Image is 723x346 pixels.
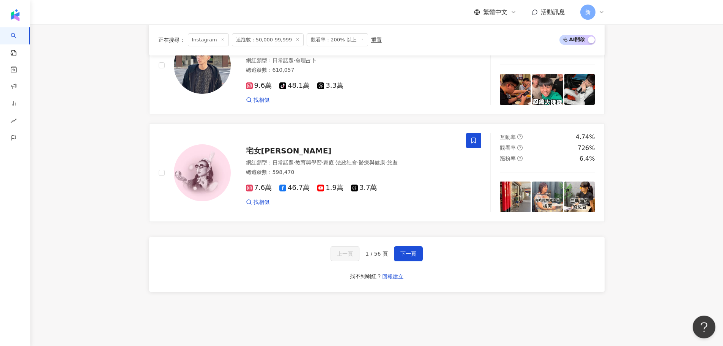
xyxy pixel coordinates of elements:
div: 726% [578,144,595,152]
img: logo icon [9,9,21,21]
span: 找相似 [254,96,269,104]
span: question-circle [517,156,523,161]
span: rise [11,113,17,130]
span: 46.7萬 [279,184,310,192]
img: post-image [500,182,531,212]
a: 找相似 [246,96,269,104]
span: 繁體中文 [483,8,507,16]
span: question-circle [517,134,523,139]
div: 總追蹤數 ： 598,470 [246,169,457,176]
span: 命理占卜 [295,57,317,63]
span: 48.1萬 [279,82,310,90]
span: 漲粉率 [500,155,516,161]
span: 互動率 [500,134,516,140]
span: Instagram [188,33,229,46]
button: 下一頁 [394,246,423,261]
span: 下一頁 [400,251,416,257]
img: post-image [500,74,531,105]
a: KOL Avatar宜蘭小哥哥錒[PERSON_NAME]mz_1002ymz_1002網紅類型：日常話題·命理占卜總追蹤數：610,0579.6萬48.1萬3.3萬找相似互動率question... [149,16,605,114]
span: 7.6萬 [246,184,272,192]
span: 9.6萬 [246,82,272,90]
div: 找不到網紅？ [350,273,382,280]
span: 找相似 [254,199,269,206]
span: 回報建立 [382,273,403,280]
span: 活動訊息 [541,8,565,16]
img: KOL Avatar [174,144,231,201]
span: · [357,160,359,166]
button: 回報建立 [382,270,404,283]
img: post-image [532,182,563,212]
div: 總追蹤數 ： 610,057 [246,66,457,74]
span: 新 [585,8,591,16]
span: 醫療與健康 [359,160,385,166]
span: 旅遊 [387,160,398,166]
span: 日常話題 [273,57,294,63]
span: 1 / 56 頁 [365,251,388,257]
img: KOL Avatar [174,37,231,94]
span: 觀看率 [500,145,516,151]
span: 3.3萬 [317,82,343,90]
span: · [294,160,295,166]
div: 4.74% [576,133,595,141]
div: 網紅類型 ： [246,159,457,167]
span: · [322,160,323,166]
span: 追蹤數：50,000-99,999 [232,33,304,46]
a: KOL Avatar宅女[PERSON_NAME]網紅類型：日常話題·教育與學習·家庭·法政社會·醫療與健康·旅遊總追蹤數：598,4707.6萬46.7萬1.9萬3.7萬找相似互動率quest... [149,123,605,222]
a: 找相似 [246,199,269,206]
img: post-image [564,182,595,212]
img: post-image [564,74,595,105]
a: search [11,27,26,57]
span: · [334,160,336,166]
span: 日常話題 [273,160,294,166]
span: 宅女[PERSON_NAME] [246,146,332,155]
span: 1.9萬 [317,184,343,192]
button: 上一頁 [331,246,359,261]
span: · [385,160,387,166]
span: question-circle [517,145,523,150]
span: · [294,57,295,63]
iframe: Help Scout Beacon - Open [693,316,715,338]
span: 法政社會 [336,160,357,166]
span: 家庭 [323,160,334,166]
div: 重置 [371,37,382,43]
img: post-image [532,74,563,105]
span: 正在搜尋 ： [158,37,185,43]
span: 教育與學習 [295,160,322,166]
span: 觀看率：200% 以上 [307,33,368,46]
span: 3.7萬 [351,184,377,192]
div: 6.4% [580,155,595,163]
div: 網紅類型 ： [246,57,457,65]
